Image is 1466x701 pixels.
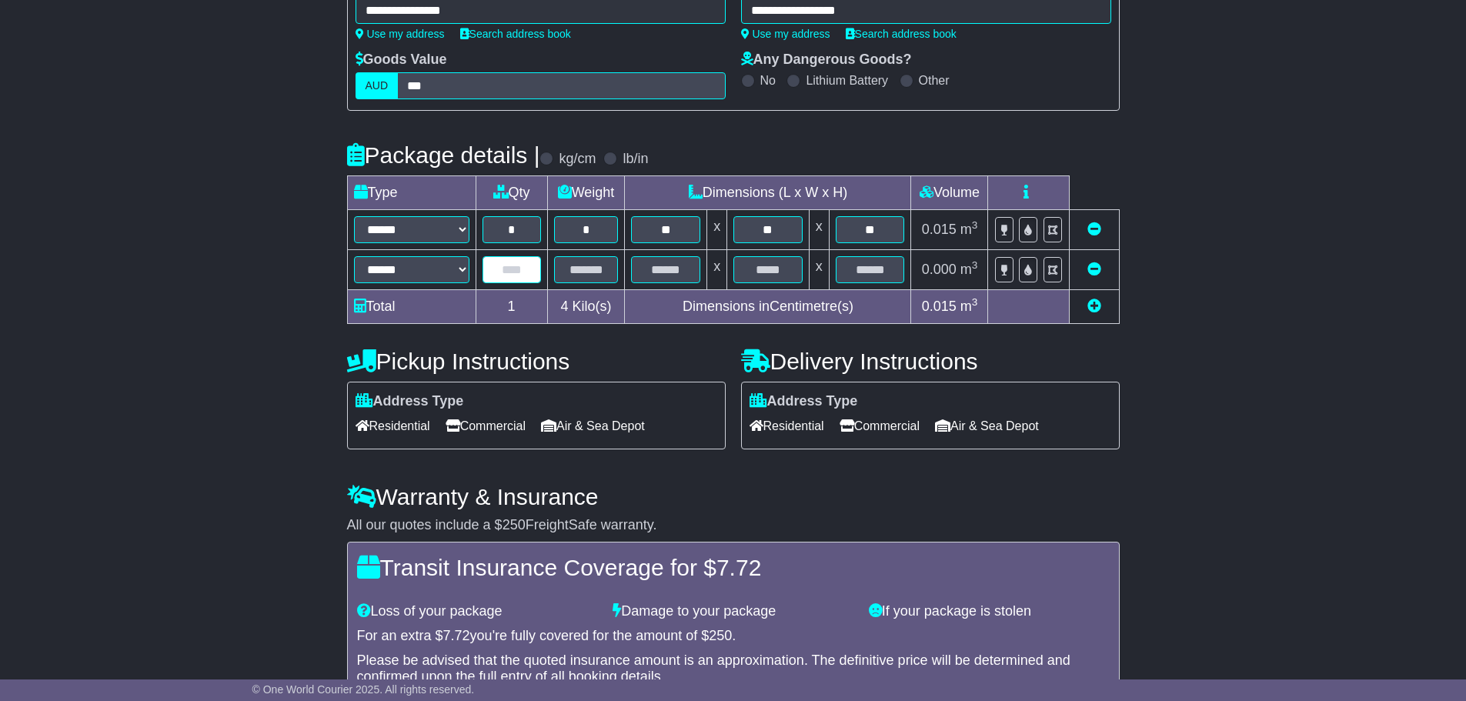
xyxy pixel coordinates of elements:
div: Damage to your package [605,603,861,620]
span: Commercial [840,414,920,438]
span: Residential [750,414,824,438]
td: x [707,250,727,290]
a: Remove this item [1087,222,1101,237]
div: If your package is stolen [861,603,1117,620]
td: x [707,210,727,250]
sup: 3 [972,219,978,231]
td: 1 [476,290,547,324]
div: For an extra $ you're fully covered for the amount of $ . [357,628,1110,645]
td: Volume [911,176,988,210]
span: Commercial [446,414,526,438]
label: No [760,73,776,88]
a: Add new item [1087,299,1101,314]
label: Goods Value [356,52,447,68]
span: 0.000 [922,262,957,277]
label: Any Dangerous Goods? [741,52,912,68]
td: Dimensions in Centimetre(s) [625,290,911,324]
span: 0.015 [922,222,957,237]
td: x [809,250,829,290]
td: Dimensions (L x W x H) [625,176,911,210]
label: Address Type [356,393,464,410]
div: All our quotes include a $ FreightSafe warranty. [347,517,1120,534]
a: Search address book [846,28,957,40]
span: Air & Sea Depot [935,414,1039,438]
span: Air & Sea Depot [541,414,645,438]
span: Residential [356,414,430,438]
h4: Package details | [347,142,540,168]
td: Weight [547,176,625,210]
div: Loss of your package [349,603,606,620]
span: © One World Courier 2025. All rights reserved. [252,683,475,696]
td: Kilo(s) [547,290,625,324]
td: Type [347,176,476,210]
span: 4 [560,299,568,314]
span: 7.72 [716,555,761,580]
a: Use my address [741,28,830,40]
h4: Transit Insurance Coverage for $ [357,555,1110,580]
td: x [809,210,829,250]
span: m [960,299,978,314]
h4: Delivery Instructions [741,349,1120,374]
label: kg/cm [559,151,596,168]
label: Lithium Battery [806,73,888,88]
label: AUD [356,72,399,99]
sup: 3 [972,296,978,308]
label: Address Type [750,393,858,410]
span: 250 [503,517,526,532]
label: lb/in [623,151,648,168]
span: m [960,222,978,237]
td: Qty [476,176,547,210]
span: 7.72 [443,628,470,643]
a: Search address book [460,28,571,40]
span: m [960,262,978,277]
h4: Pickup Instructions [347,349,726,374]
td: Total [347,290,476,324]
a: Use my address [356,28,445,40]
span: 250 [709,628,732,643]
h4: Warranty & Insurance [347,484,1120,509]
label: Other [919,73,950,88]
div: Please be advised that the quoted insurance amount is an approximation. The definitive price will... [357,653,1110,686]
sup: 3 [972,259,978,271]
a: Remove this item [1087,262,1101,277]
span: 0.015 [922,299,957,314]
